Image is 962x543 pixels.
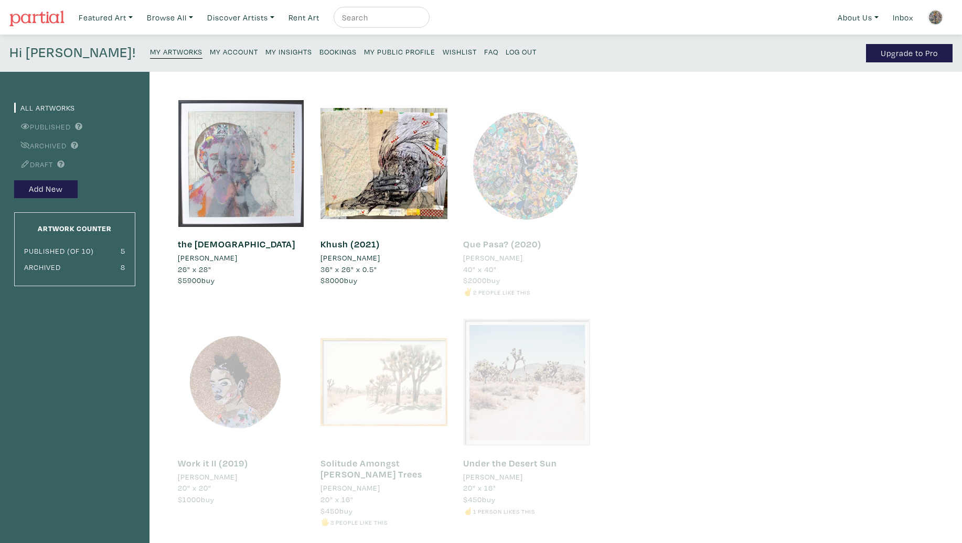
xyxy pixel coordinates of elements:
[178,252,305,264] a: [PERSON_NAME]
[320,264,377,274] span: 36" x 26" x 0.5"
[320,238,380,250] a: Khush (2021)
[888,7,918,28] a: Inbox
[866,44,953,62] a: Upgrade to Pro
[927,9,943,25] img: phpThumb.php
[463,505,590,517] li: ☝️
[320,506,353,516] span: buy
[320,482,380,494] li: [PERSON_NAME]
[463,494,496,504] span: buy
[443,44,477,58] a: Wishlist
[463,286,590,298] li: ✌️
[14,140,67,150] a: Archived
[74,7,137,28] a: Featured Art
[178,238,295,250] a: the [DEMOGRAPHIC_DATA]
[150,44,202,59] a: My Artworks
[463,494,482,504] span: $450
[463,275,500,285] span: buy
[463,252,590,264] a: [PERSON_NAME]
[210,47,258,57] small: My Account
[320,494,354,504] span: 20" x 16"
[506,44,537,58] a: Log Out
[320,252,380,264] li: [PERSON_NAME]
[142,7,198,28] a: Browse All
[833,7,883,28] a: About Us
[320,252,447,264] a: [PERSON_NAME]
[14,122,71,132] a: Published
[178,252,238,264] li: [PERSON_NAME]
[121,262,125,272] small: 8
[443,47,477,57] small: Wishlist
[178,457,248,469] a: Work it II (2019)
[210,44,258,58] a: My Account
[14,103,75,113] a: All Artworks
[178,494,215,504] span: buy
[320,482,447,494] a: [PERSON_NAME]
[178,471,305,483] a: [PERSON_NAME]
[463,252,523,264] li: [PERSON_NAME]
[364,44,435,58] a: My Public Profile
[38,223,112,233] small: Artwork Counter
[364,47,435,57] small: My Public Profile
[178,494,201,504] span: $1000
[506,47,537,57] small: Log Out
[319,44,357,58] a: Bookings
[320,516,447,528] li: 🖐️
[14,180,78,199] button: Add New
[265,47,312,57] small: My Insights
[463,275,487,285] span: $2000
[330,518,388,526] small: 3 people like this
[178,275,201,285] span: $5900
[178,471,238,483] li: [PERSON_NAME]
[484,44,498,58] a: FAQ
[320,506,339,516] span: $450
[178,483,211,493] span: 20" x 20"
[463,457,557,469] a: Under the Desert Sun
[463,471,523,483] li: [PERSON_NAME]
[319,47,357,57] small: Bookings
[341,11,420,24] input: Search
[473,288,530,296] small: 2 people like this
[463,264,497,274] span: 40" x 40"
[265,44,312,58] a: My Insights
[473,507,535,515] small: 1 person likes this
[484,47,498,57] small: FAQ
[178,264,211,274] span: 26" x 28"
[463,471,590,483] a: [PERSON_NAME]
[284,7,324,28] a: Rent Art
[178,275,215,285] span: buy
[150,47,202,57] small: My Artworks
[463,483,496,493] span: 20" x 16"
[320,275,344,285] span: $8000
[121,246,125,256] small: 5
[320,457,422,481] a: Solitude Amongst [PERSON_NAME] Trees
[320,275,358,285] span: buy
[14,159,53,169] a: Draft
[24,246,94,256] small: Published (of 10)
[463,238,541,250] a: Que Pasa? (2020)
[202,7,279,28] a: Discover Artists
[24,262,61,272] small: Archived
[9,44,136,62] h4: Hi [PERSON_NAME]!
